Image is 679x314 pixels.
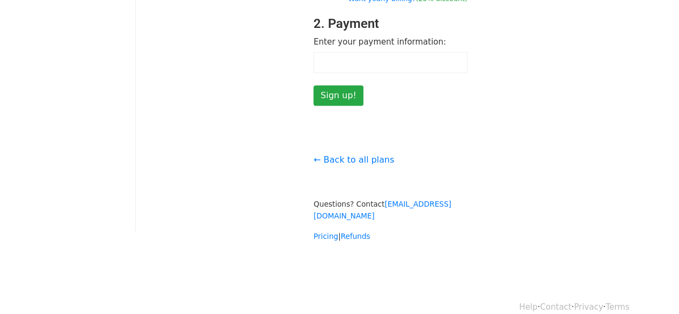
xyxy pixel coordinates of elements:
small: Questions? Contact [313,200,451,220]
label: Enter your payment information: [313,36,446,48]
a: Help [519,302,537,312]
a: Privacy [574,302,603,312]
h3: 2. Payment [313,16,468,32]
iframe: Chat Widget [625,262,679,314]
a: Pricing [313,232,338,240]
a: Contact [540,302,571,312]
input: Sign up! [313,85,363,106]
a: Refunds [341,232,370,240]
a: Terms [605,302,629,312]
a: [EMAIL_ADDRESS][DOMAIN_NAME] [313,200,451,220]
small: | [313,232,370,240]
a: ← Back to all plans [313,155,394,165]
iframe: Secure card payment input frame [319,58,462,67]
